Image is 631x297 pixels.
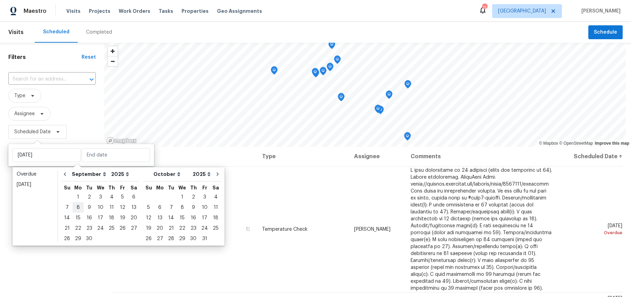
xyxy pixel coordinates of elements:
div: 22 [177,223,188,233]
button: Open [87,75,96,84]
div: 11 [482,4,487,11]
div: 20 [154,223,166,233]
div: 12 [143,213,154,223]
div: Mon Oct 27 2025 [154,234,166,244]
div: 4 [106,192,117,202]
div: Sun Sep 07 2025 [61,202,73,213]
span: [PERSON_NAME] [579,8,621,15]
div: 27 [128,223,140,233]
div: Sun Oct 19 2025 [143,223,154,234]
th: Address [112,147,256,166]
div: 6 [154,203,166,212]
div: 7 [166,203,177,212]
div: 29 [177,234,188,244]
div: Tue Sep 02 2025 [84,192,95,202]
div: Fri Oct 17 2025 [199,213,210,223]
div: 20 [128,213,140,223]
button: Schedule [588,25,623,40]
div: Mon Oct 20 2025 [154,223,166,234]
div: 16 [84,213,95,223]
abbr: Thursday [190,185,197,190]
ul: Date picker shortcuts [14,169,56,244]
div: 30 [188,234,199,244]
span: [PERSON_NAME] [354,227,390,232]
div: Wed Sep 03 2025 [95,192,106,202]
a: Mapbox [539,141,558,146]
div: 1 [73,192,84,202]
abbr: Wednesday [97,185,104,190]
div: Sat Oct 25 2025 [210,223,221,234]
div: Fri Oct 31 2025 [199,234,210,244]
th: Assignee [348,147,405,166]
div: Fri Sep 19 2025 [117,213,128,223]
span: Tasks [159,9,173,14]
div: 21 [166,223,177,233]
input: Search for an address... [8,74,76,85]
div: 28 [166,234,177,244]
div: Fri Oct 03 2025 [199,192,210,202]
div: Mon Oct 13 2025 [154,213,166,223]
div: Map marker [404,80,411,91]
div: 24 [199,223,210,233]
div: 1 [177,192,188,202]
div: Overdue [564,229,622,236]
button: Zoom out [108,56,118,66]
div: Wed Oct 01 2025 [177,192,188,202]
div: [DATE] [17,181,53,188]
span: [GEOGRAPHIC_DATA] [498,8,546,15]
div: 9 [188,203,199,212]
div: Sun Oct 05 2025 [143,202,154,213]
div: Map marker [320,67,327,78]
div: 10 [95,203,106,212]
input: End date [82,148,150,162]
span: Zoom out [108,57,118,66]
div: Sun Sep 21 2025 [61,223,73,234]
div: Tue Oct 07 2025 [166,202,177,213]
div: 5 [143,203,154,212]
div: 19 [143,223,154,233]
div: 3 [199,192,210,202]
div: Wed Oct 29 2025 [177,234,188,244]
span: Temperature Check [262,227,308,232]
div: Wed Sep 24 2025 [95,223,106,234]
div: Tue Oct 14 2025 [166,213,177,223]
div: 29 [73,234,84,244]
div: Sun Oct 26 2025 [143,234,154,244]
select: Month [70,169,109,179]
div: 23 [188,223,199,233]
div: Fri Sep 05 2025 [117,192,128,202]
abbr: Saturday [131,185,137,190]
abbr: Monday [74,185,82,190]
span: Schedule [594,28,617,37]
div: 15 [177,213,188,223]
abbr: Wednesday [178,185,186,190]
select: Month [152,169,191,179]
div: Thu Oct 02 2025 [188,192,199,202]
div: Map marker [271,66,278,77]
canvas: Map [104,43,626,147]
div: Thu Sep 04 2025 [106,192,117,202]
div: Tue Oct 28 2025 [166,234,177,244]
div: Map marker [404,132,411,143]
div: 30 [84,234,95,244]
div: 3 [95,192,106,202]
div: Tue Sep 16 2025 [84,213,95,223]
div: Map marker [328,41,335,51]
div: Mon Sep 29 2025 [73,234,84,244]
abbr: Monday [156,185,164,190]
div: 11 [106,203,117,212]
abbr: Saturday [212,185,219,190]
a: OpenStreetMap [559,141,593,146]
span: Type [14,92,25,99]
div: Sat Sep 06 2025 [128,192,140,202]
div: Thu Oct 09 2025 [188,202,199,213]
div: 25 [210,223,221,233]
div: Scheduled [43,28,69,35]
div: Thu Oct 16 2025 [188,213,199,223]
div: Sat Oct 18 2025 [210,213,221,223]
div: 18 [210,213,221,223]
div: 4 [210,192,221,202]
div: 27 [154,234,166,244]
h1: Filters [8,54,82,61]
div: Thu Sep 18 2025 [106,213,117,223]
